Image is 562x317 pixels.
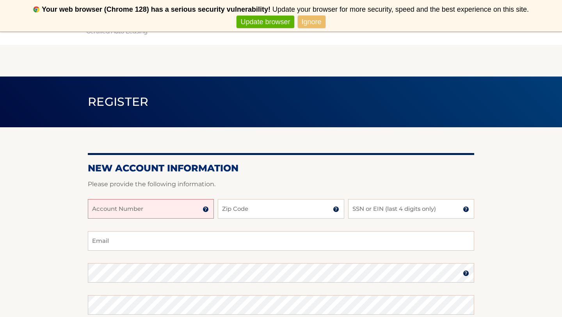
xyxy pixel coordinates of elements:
input: Email [88,231,474,251]
img: tooltip.svg [463,270,469,276]
input: Zip Code [218,199,344,219]
a: Ignore [298,16,325,28]
img: tooltip.svg [203,206,209,212]
span: Update your browser for more security, speed and the best experience on this site. [272,5,529,13]
input: Account Number [88,199,214,219]
span: Register [88,94,149,109]
a: Update browser [237,16,294,28]
img: tooltip.svg [333,206,339,212]
p: Please provide the following information. [88,179,474,190]
input: SSN or EIN (last 4 digits only) [348,199,474,219]
b: Your web browser (Chrome 128) has a serious security vulnerability! [42,5,270,13]
img: tooltip.svg [463,206,469,212]
h2: New Account Information [88,162,474,174]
